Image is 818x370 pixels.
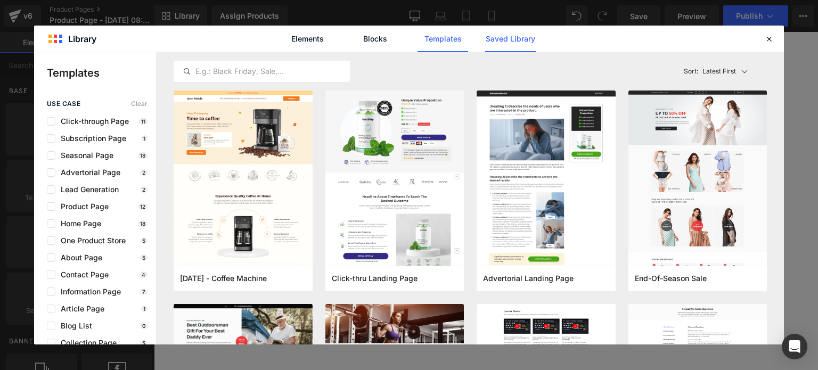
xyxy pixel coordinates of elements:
[55,253,102,262] span: About Page
[47,65,156,81] p: Templates
[174,65,349,78] input: E.g.: Black Friday, Sale,...
[198,30,273,42] span: Assign a product
[22,223,75,276] img: ASHWAGANDHA KSM 66 - ELIMINA EL ESTRÉS Y EL CORTISOL
[635,274,707,283] span: End-Of-Season Sale
[55,185,119,194] span: Lead Generation
[483,274,574,283] span: Advertorial Landing Page
[140,254,148,261] p: 5
[138,152,148,159] p: 18
[351,106,407,129] span: Default Title
[350,26,400,52] a: Blocks
[55,134,126,143] span: Subscription Page
[340,32,644,57] a: ASHWAGANDHA KSM 66 - ELIMINA EL ESTRÉS Y EL [MEDICAL_DATA]
[180,274,267,283] span: Thanksgiving - Coffee Machine
[680,61,767,82] button: Latest FirstSort:Latest First
[55,322,92,330] span: Blog List
[131,100,148,108] span: Clear
[461,184,522,196] span: Add To Cart
[445,177,538,203] button: Add To Cart
[55,219,101,228] span: Home Page
[55,270,109,279] span: Contact Page
[340,137,644,150] label: Quantity
[140,169,148,176] p: 2
[418,26,468,52] a: Templates
[55,287,121,296] span: Information Page
[55,117,129,126] span: Click-through Page
[782,334,807,359] div: Open Intercom Messenger
[141,306,148,312] p: 1
[485,26,536,52] a: Saved Library
[138,203,148,210] p: 12
[55,202,109,211] span: Product Page
[140,289,148,295] p: 7
[198,30,488,43] span: and use this template to present it on live store
[140,272,148,278] p: 4
[22,223,78,279] a: ASHWAGANDHA KSM 66 - ELIMINA EL ESTRÉS Y EL CORTISOL
[340,93,644,106] label: Title
[138,220,148,227] p: 18
[55,236,126,245] span: One Product Store
[81,32,264,214] img: ASHWAGANDHA KSM 66 - ELIMINA EL ESTRÉS Y EL CORTISOL
[55,339,117,347] span: Collection Page
[139,118,148,125] p: 11
[702,67,736,76] p: Latest First
[141,135,148,142] p: 1
[140,323,148,329] p: 0
[332,274,418,283] span: Click-thru Landing Page
[47,100,80,108] span: use case
[55,151,113,160] span: Seasonal Page
[439,63,490,75] span: $129,900.00
[140,340,148,346] p: 5
[684,68,698,75] span: Sort:
[55,168,120,177] span: Advertorial Page
[55,305,104,313] span: Article Page
[140,237,148,244] p: 5
[282,26,333,52] a: Elements
[495,62,544,77] span: $84,900.00
[140,186,148,193] p: 2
